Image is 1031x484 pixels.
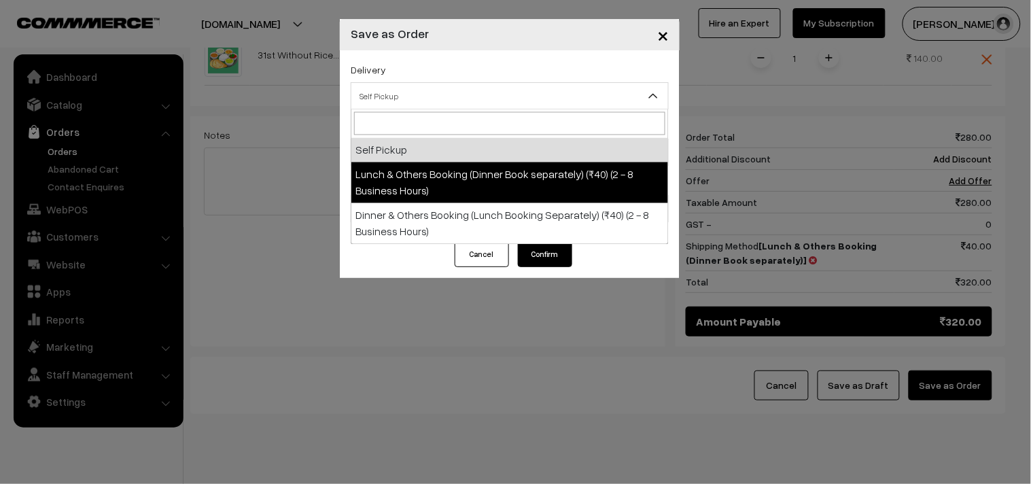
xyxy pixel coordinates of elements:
span: Self Pickup [351,82,669,109]
label: Delivery [351,63,386,77]
span: × [657,22,669,47]
li: Dinner & Others Booking (Lunch Booking Separately) (₹40) (2 - 8 Business Hours) [351,203,668,244]
h4: Save as Order [351,24,429,43]
button: Confirm [518,241,572,267]
li: Lunch & Others Booking (Dinner Book separately) (₹40) (2 - 8 Business Hours) [351,162,668,203]
li: Self Pickup [351,138,668,162]
button: Close [646,14,680,56]
span: Self Pickup [351,84,668,108]
button: Cancel [455,241,509,267]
